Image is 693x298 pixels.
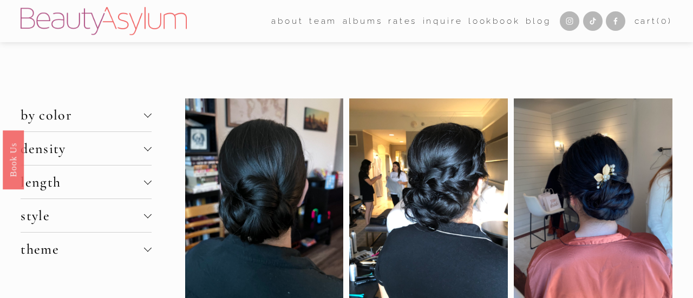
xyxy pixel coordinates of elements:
span: style [21,207,144,224]
a: folder dropdown [309,12,337,29]
span: by color [21,107,144,123]
a: Rates [388,12,417,29]
a: Facebook [606,11,625,31]
button: by color [21,98,152,131]
span: ( ) [657,16,672,26]
button: style [21,199,152,232]
span: theme [21,241,144,257]
span: team [309,14,337,29]
img: Beauty Asylum | Bridal Hair &amp; Makeup Charlotte &amp; Atlanta [21,7,187,35]
span: about [271,14,303,29]
button: theme [21,233,152,266]
span: density [21,140,144,157]
a: Lookbook [468,12,520,29]
span: 0 [661,16,668,26]
span: length [21,174,144,190]
a: TikTok [583,11,603,31]
a: Inquire [423,12,463,29]
a: Book Us [3,130,24,189]
a: folder dropdown [271,12,303,29]
a: Instagram [560,11,579,31]
a: 0 items in cart [635,14,672,29]
a: Blog [526,12,551,29]
button: length [21,165,152,198]
button: density [21,132,152,165]
a: albums [343,12,383,29]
